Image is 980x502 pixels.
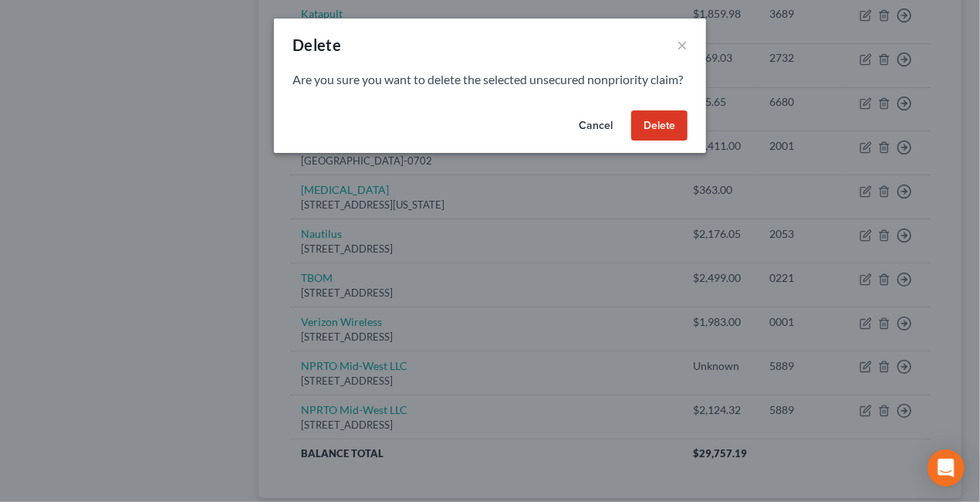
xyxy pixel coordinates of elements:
[677,36,688,54] button: ×
[292,71,688,89] p: Are you sure you want to delete the selected unsecured nonpriority claim?
[928,449,965,487] div: Open Intercom Messenger
[566,110,625,141] button: Cancel
[292,34,341,56] div: Delete
[631,110,688,141] button: Delete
